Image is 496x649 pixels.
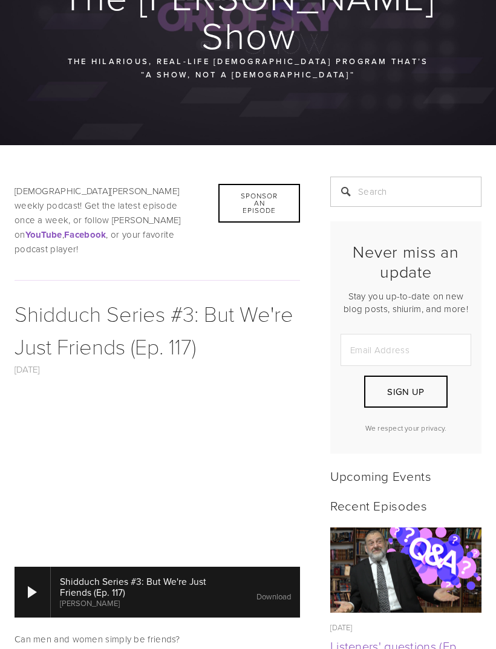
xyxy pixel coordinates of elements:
p: The hilarious, real-life [DEMOGRAPHIC_DATA] program that’s “a show, not a [DEMOGRAPHIC_DATA]“ [61,55,435,82]
time: [DATE] [330,622,353,633]
input: Email Address [341,334,471,367]
p: Stay you up-to-date on new blog posts, shiurim, and more! [341,290,471,316]
p: We respect your privacy. [341,423,471,434]
span: Sign Up [387,386,424,399]
h2: Never miss an update [341,243,471,282]
p: [DEMOGRAPHIC_DATA][PERSON_NAME] weekly podcast! Get the latest episode once a week, or follow [PE... [15,184,300,257]
button: Sign Up [364,376,448,408]
h2: Recent Episodes [330,498,481,514]
input: Search [330,177,481,207]
strong: YouTube [25,229,62,242]
strong: Facebook [64,229,106,242]
a: Listeners' questions (Ep. 296) [330,528,481,613]
iframe: <br/> [15,392,300,552]
p: Can men and women simply be friends? [15,633,300,647]
a: Facebook [64,229,106,241]
img: Listeners' questions (Ep. 296) [330,521,481,622]
div: Sponsor an Episode [218,184,300,223]
a: Shidduch Series #3: But We're Just Friends (Ep. 117) [15,299,293,361]
a: YouTube [25,229,62,241]
a: Download [256,592,291,602]
a: [DATE] [15,364,40,376]
h2: Upcoming Events [330,469,481,484]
